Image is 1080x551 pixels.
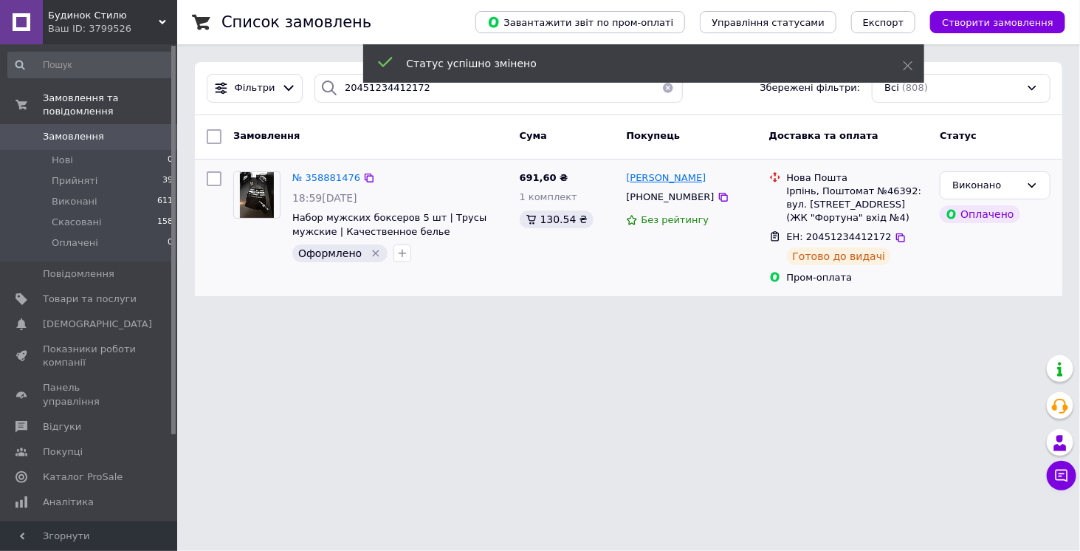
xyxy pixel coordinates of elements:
span: (808) [902,82,928,93]
button: Чат з покупцем [1047,461,1076,490]
a: Створити замовлення [915,16,1065,27]
span: Створити замовлення [942,17,1053,28]
span: Відгуки [43,420,81,434]
a: Фото товару [233,171,281,219]
span: ЕН: 20451234412172 [787,231,892,242]
a: № 358881476 [292,172,360,183]
div: 130.54 ₴ [520,211,594,228]
div: Ваш ID: 3799526 [48,22,177,35]
span: Прийняті [52,174,97,188]
svg: Видалити мітку [370,247,382,259]
span: Оплачені [52,236,98,250]
span: 611 [157,195,173,208]
span: 0 [168,154,173,167]
input: Пошук за номером замовлення, ПІБ покупця, номером телефону, Email, номером накладної [314,74,683,103]
span: Завантажити звіт по пром-оплаті [487,16,673,29]
span: 691,60 ₴ [520,172,568,183]
span: Експорт [863,17,904,28]
span: Збережені фільтри: [760,81,861,95]
span: Аналітика [43,496,94,509]
span: Фільтри [235,81,275,95]
span: Без рейтингу [641,214,709,225]
span: Повідомлення [43,267,114,281]
span: Всі [884,81,899,95]
span: Замовлення [43,130,104,143]
span: Покупці [43,445,83,459]
span: Замовлення та повідомлення [43,92,177,118]
span: 39 [162,174,173,188]
span: [DEMOGRAPHIC_DATA] [43,318,152,331]
span: 158 [157,216,173,229]
span: Замовлення [233,130,300,141]
span: Покупець [626,130,680,141]
span: Доставка та оплата [769,130,878,141]
div: Пром-оплата [787,271,929,284]
div: Виконано [952,178,1020,194]
button: Очистить [653,74,683,103]
span: Скасовані [52,216,102,229]
button: Управління статусами [700,11,836,33]
div: Статус успішно змінено [407,56,866,71]
div: Нова Пошта [787,171,929,185]
a: Набор мужских боксеров 5 шт | Трусы мужские | Качественное белье [292,212,486,237]
img: Фото товару [240,172,275,218]
button: Завантажити звіт по пром-оплаті [475,11,685,33]
h1: Список замовлень [221,13,371,31]
a: [PERSON_NAME] [626,171,706,185]
span: 18:59[DATE] [292,192,357,204]
div: Готово до видачі [787,247,892,265]
span: Каталог ProSale [43,470,123,484]
button: Створити замовлення [930,11,1065,33]
span: Будинок Стилю [48,9,159,22]
span: [PERSON_NAME] [626,172,706,183]
span: Управління статусами [712,17,825,28]
input: Пошук [7,52,174,78]
span: Cума [520,130,547,141]
button: Експорт [851,11,916,33]
span: Показники роботи компанії [43,343,137,369]
span: Панель управління [43,381,137,408]
span: Товари та послуги [43,292,137,306]
div: Ірпінь, Поштомат №46392: вул. [STREET_ADDRESS] (ЖК "Фортуна" вхід №4) [787,185,929,225]
div: Оплачено [940,205,1019,223]
span: Оформлено [298,247,362,259]
span: Статус [940,130,977,141]
span: 0 [168,236,173,250]
span: [PHONE_NUMBER] [626,191,714,202]
span: Нові [52,154,73,167]
span: 1 комплект [520,191,577,202]
span: Виконані [52,195,97,208]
